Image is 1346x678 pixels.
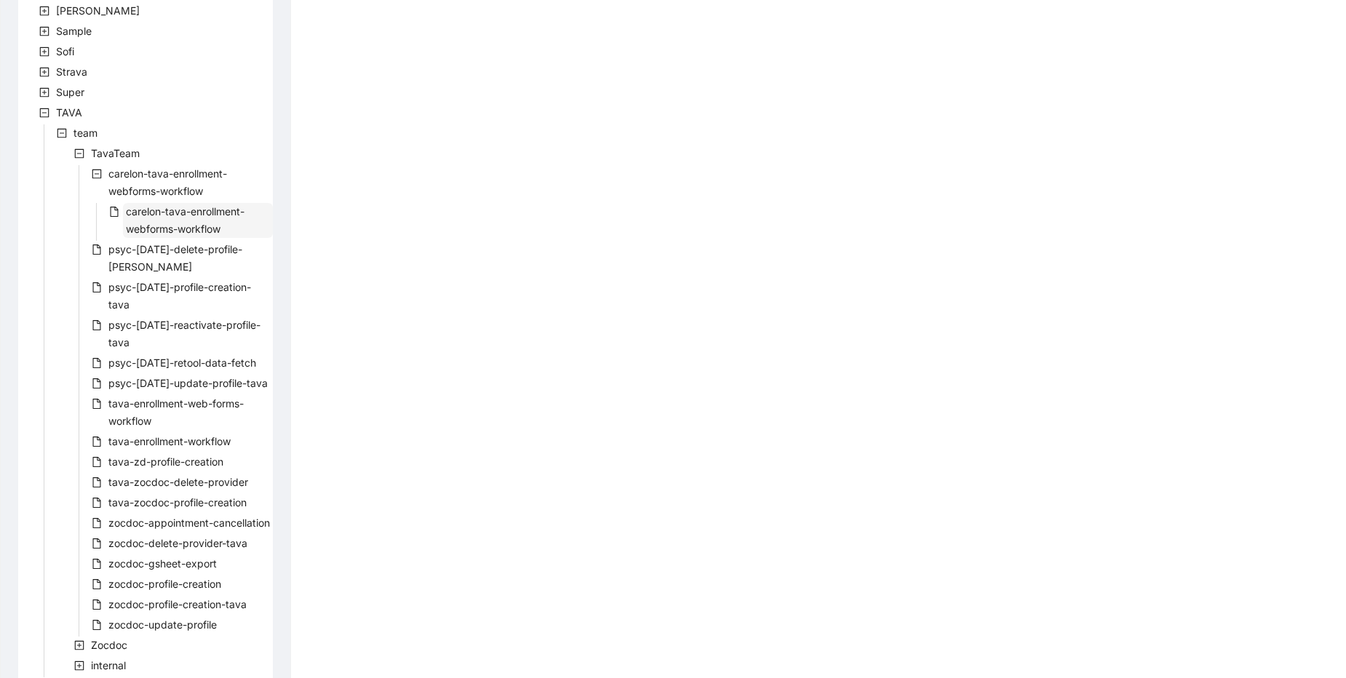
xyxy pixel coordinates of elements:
span: psyc-[DATE]-update-profile-tava [108,377,268,389]
span: zocdoc-profile-creation-tava [108,598,247,610]
span: minus-square [57,128,67,138]
span: tava-enrollment-workflow [105,433,234,450]
span: tava-zocdoc-profile-creation [105,494,250,511]
span: tava-enrollment-web-forms-workflow [105,395,273,430]
span: file [92,436,102,447]
span: plus-square [74,661,84,671]
span: zocdoc-delete-provider-tava [105,535,250,552]
span: Super [53,84,87,101]
span: file [92,498,102,508]
span: internal [88,657,129,674]
span: carelon-tava-enrollment-webforms-workflow [126,205,244,235]
span: carelon-tava-enrollment-webforms-workflow [108,167,227,197]
span: internal [91,659,126,671]
span: plus-square [39,67,49,77]
span: Super [56,86,84,98]
span: team [71,124,100,142]
span: file [92,358,102,368]
span: psyc-today-profile-creation-tava [105,279,273,314]
span: plus-square [39,87,49,97]
span: Strava [53,63,90,81]
span: zocdoc-appointment-cancellation [108,517,270,529]
span: tava-zd-profile-creation [108,455,223,468]
span: psyc-today-reactivate-profile-tava [105,316,273,351]
span: tava-zocdoc-delete-provider [108,476,248,488]
span: Zocdoc [91,639,127,651]
span: file [92,477,102,487]
span: plus-square [39,6,49,16]
span: file [92,378,102,388]
span: file [92,399,102,409]
span: plus-square [74,640,84,650]
span: minus-square [39,108,49,118]
span: file [92,559,102,569]
span: minus-square [92,169,102,179]
span: Strava [56,65,87,78]
span: zocdoc-update-profile [105,616,220,634]
span: tava-enrollment-web-forms-workflow [108,397,244,427]
span: zocdoc-gsheet-export [108,557,217,570]
span: psyc-[DATE]-profile-creation-tava [108,281,251,311]
span: zocdoc-delete-provider-tava [108,537,247,549]
span: Sample [53,23,95,40]
span: psyc-today-update-profile-tava [105,375,271,392]
span: zocdoc-profile-creation-tava [105,596,250,613]
span: plus-square [39,47,49,57]
span: file [92,244,102,255]
span: Zocdoc [88,637,130,654]
span: zocdoc-profile-creation [105,575,224,593]
span: TAVA [53,104,85,121]
span: psyc-[DATE]-retool-data-fetch [108,356,256,369]
span: zocdoc-appointment-cancellation [105,514,273,532]
span: Sofi [56,45,74,57]
span: tava-enrollment-workflow [108,435,231,447]
span: tava-zd-profile-creation [105,453,226,471]
span: Rothman [53,2,143,20]
span: minus-square [74,148,84,159]
span: file [109,207,119,217]
span: Sofi [53,43,77,60]
span: carelon-tava-enrollment-webforms-workflow [105,165,273,200]
span: file [92,457,102,467]
span: tava-zocdoc-delete-provider [105,474,251,491]
span: team [73,127,97,139]
span: plus-square [39,26,49,36]
span: file [92,518,102,528]
span: psyc-[DATE]-delete-profile-[PERSON_NAME] [108,243,242,273]
span: psyc-[DATE]-reactivate-profile-tava [108,319,260,348]
span: psyc-today-retool-data-fetch [105,354,259,372]
span: carelon-tava-enrollment-webforms-workflow [123,203,273,238]
span: tava-zocdoc-profile-creation [108,496,247,509]
span: psyc-today-delete-profile-tava [105,241,273,276]
span: [PERSON_NAME] [56,4,140,17]
span: zocdoc-gsheet-export [105,555,220,573]
span: TAVA [56,106,82,119]
span: TavaTeam [91,147,140,159]
span: zocdoc-update-profile [108,618,217,631]
span: Sample [56,25,92,37]
span: file [92,320,102,330]
span: TavaTeam [88,145,143,162]
span: file [92,538,102,549]
span: file [92,620,102,630]
span: file [92,282,102,292]
span: file [92,599,102,610]
span: file [92,579,102,589]
span: zocdoc-profile-creation [108,578,221,590]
